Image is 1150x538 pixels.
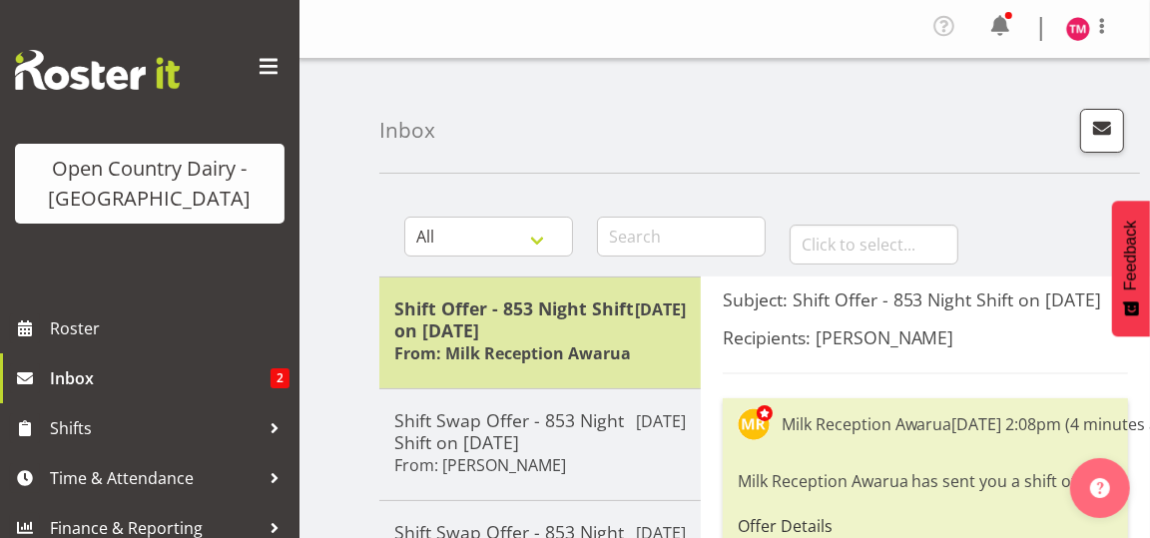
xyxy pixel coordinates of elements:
h6: From: [PERSON_NAME] [394,455,566,475]
span: Roster [50,313,289,343]
span: 2 [271,368,289,388]
h5: Shift Swap Offer - 853 Night Shift on [DATE] [394,409,686,453]
p: [DATE] [635,297,686,321]
img: milk-reception-awarua7542.jpg [738,408,770,440]
h6: Offer Details [738,517,1113,535]
img: Rosterit website logo [15,50,180,90]
span: Shifts [50,413,260,443]
button: Feedback - Show survey [1112,201,1150,336]
h4: Inbox [379,119,435,142]
p: [DATE] [636,409,686,433]
img: trish-mcnicol7516.jpg [1066,17,1090,41]
h5: Recipients: [PERSON_NAME] [723,326,1128,348]
div: Open Country Dairy - [GEOGRAPHIC_DATA] [35,154,265,214]
img: help-xxl-2.png [1090,478,1110,498]
div: Milk Reception Awarua [782,412,952,436]
span: Inbox [50,363,271,393]
span: Feedback [1122,221,1140,290]
h5: Shift Offer - 853 Night Shift on [DATE] [394,297,686,341]
span: Time & Attendance [50,463,260,493]
h6: From: Milk Reception Awarua [394,343,631,363]
input: Click to select... [790,225,958,265]
h5: Subject: Shift Offer - 853 Night Shift on [DATE] [723,288,1128,310]
input: Search [597,217,766,257]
